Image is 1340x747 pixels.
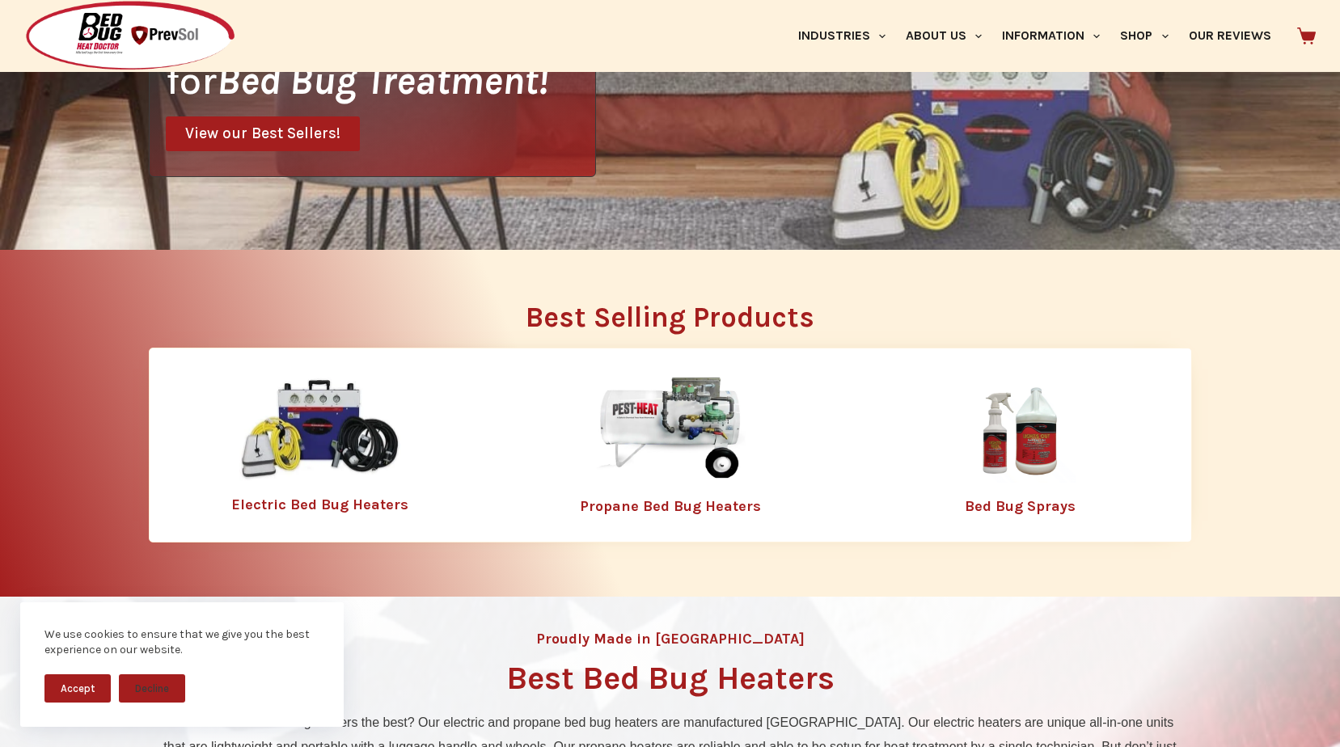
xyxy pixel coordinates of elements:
a: Electric Bed Bug Heaters [231,496,408,513]
button: Decline [119,674,185,703]
span: View our Best Sellers! [185,126,340,141]
button: Accept [44,674,111,703]
i: Bed Bug Treatment! [217,57,548,103]
div: We use cookies to ensure that we give you the best experience on our website. [44,627,319,658]
a: Bed Bug Sprays [965,497,1076,515]
a: Propane Bed Bug Heaters [580,497,761,515]
button: Open LiveChat chat widget [13,6,61,55]
h4: Proudly Made in [GEOGRAPHIC_DATA] [536,631,805,646]
h1: Best Bed Bug Heaters [506,662,835,694]
a: View our Best Sellers! [166,116,360,151]
h2: Best Selling Products [149,303,1192,331]
h1: Get The Tools You Need for [166,21,595,100]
